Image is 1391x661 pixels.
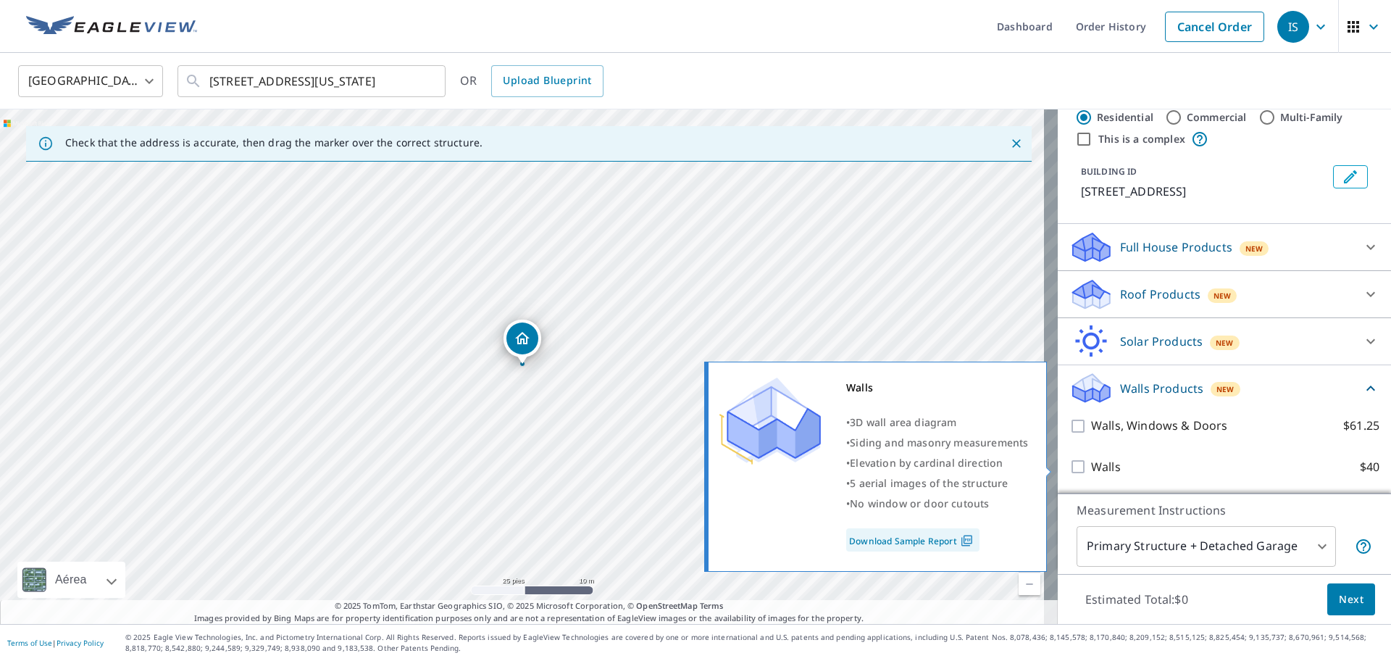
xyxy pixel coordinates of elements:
span: No window or door cutouts [850,496,989,510]
p: Estimated Total: $0 [1074,583,1200,615]
label: Residential [1097,110,1153,125]
p: Full House Products [1120,238,1232,256]
div: • [846,412,1028,433]
input: Search by address or latitude-longitude [209,61,416,101]
span: Next [1339,591,1363,609]
p: Measurement Instructions [1077,502,1372,519]
a: Download Sample Report [846,528,979,552]
button: Next [1327,583,1375,616]
p: [STREET_ADDRESS] [1081,183,1327,200]
p: $61.25 [1343,417,1379,435]
div: Aérea [17,562,125,598]
a: OpenStreetMap [636,600,697,611]
div: Aérea [51,562,91,598]
a: Privacy Policy [57,638,104,648]
a: Terms [700,600,724,611]
a: Cancel Order [1165,12,1264,42]
div: Roof ProductsNew [1069,277,1379,312]
div: • [846,494,1028,514]
div: Walls [846,378,1028,398]
p: $40 [1360,458,1379,476]
label: Commercial [1187,110,1247,125]
span: New [1216,383,1235,395]
button: Close [1007,134,1026,153]
label: Multi-Family [1280,110,1343,125]
div: • [846,473,1028,494]
div: Dropped pin, building 1, Residential property, 1605 Merrimac Ln N Plymouth, MN 55447 [504,320,541,365]
div: Primary Structure + Detached Garage [1077,526,1336,567]
img: Pdf Icon [957,534,977,547]
div: Walls ProductsNew [1069,371,1379,405]
span: Elevation by cardinal direction [850,456,1003,470]
span: Upload Blueprint [503,72,591,90]
label: This is a complex [1098,132,1185,146]
p: Walls, Windows & Doors [1091,417,1227,435]
a: Terms of Use [7,638,52,648]
p: | [7,639,104,647]
span: New [1216,337,1234,349]
span: New [1214,290,1232,302]
span: New [1245,243,1263,254]
button: Edit building 1 [1333,165,1368,188]
p: Walls Products [1120,380,1203,397]
p: Solar Products [1120,333,1203,350]
div: Full House ProductsNew [1069,230,1379,265]
div: [GEOGRAPHIC_DATA] [18,61,163,101]
p: Roof Products [1120,286,1200,303]
span: 3D wall area diagram [850,415,956,429]
img: EV Logo [26,16,197,38]
p: © 2025 Eagle View Technologies, Inc. and Pictometry International Corp. All Rights Reserved. Repo... [125,632,1384,654]
div: • [846,453,1028,473]
p: Check that the address is accurate, then drag the marker over the correct structure. [65,136,483,149]
span: © 2025 TomTom, Earthstar Geographics SIO, © 2025 Microsoft Corporation, © [335,600,724,612]
span: Your report will include the primary structure and a detached garage if one exists. [1355,538,1372,555]
p: BUILDING ID [1081,165,1137,178]
div: IS [1277,11,1309,43]
img: Premium [719,378,821,465]
span: Siding and masonry measurements [850,436,1028,449]
div: Solar ProductsNew [1069,324,1379,359]
a: Upload Blueprint [491,65,603,97]
div: • [846,433,1028,453]
div: OR [460,65,603,97]
a: Nivel actual 20, alejar [1019,573,1040,595]
p: Walls [1091,458,1121,476]
span: 5 aerial images of the structure [850,476,1008,490]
